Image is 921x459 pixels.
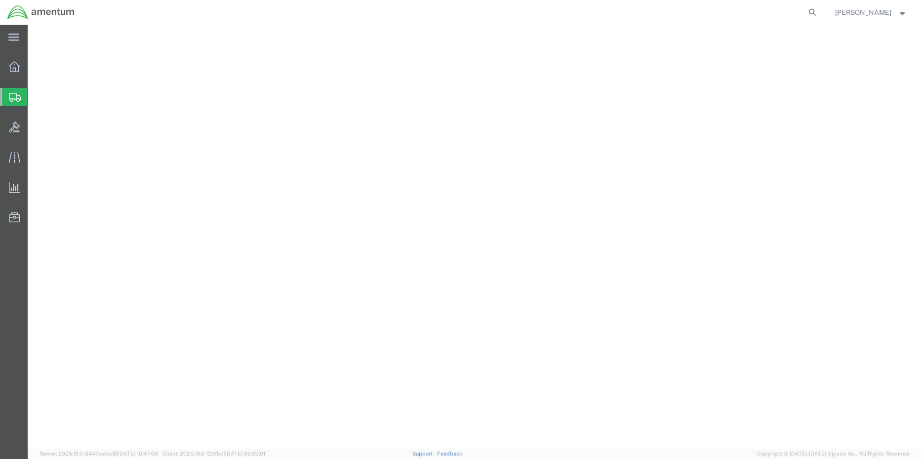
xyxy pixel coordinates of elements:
button: [PERSON_NAME] [835,6,908,18]
span: Copyright © [DATE]-[DATE] Agistix Inc., All Rights Reserved [757,450,909,458]
img: logo [7,5,75,20]
a: Support [412,451,437,457]
a: Feedback [437,451,462,457]
span: Rebecca Thorstenson [835,7,891,18]
span: Client: 2025.19.0-129fbcf [162,451,265,457]
span: [DATE] 09:39:01 [225,451,265,457]
span: [DATE] 10:47:06 [118,451,158,457]
iframe: FS Legacy Container [28,25,921,449]
span: Server: 2025.19.0-d447cefac8f [40,451,158,457]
